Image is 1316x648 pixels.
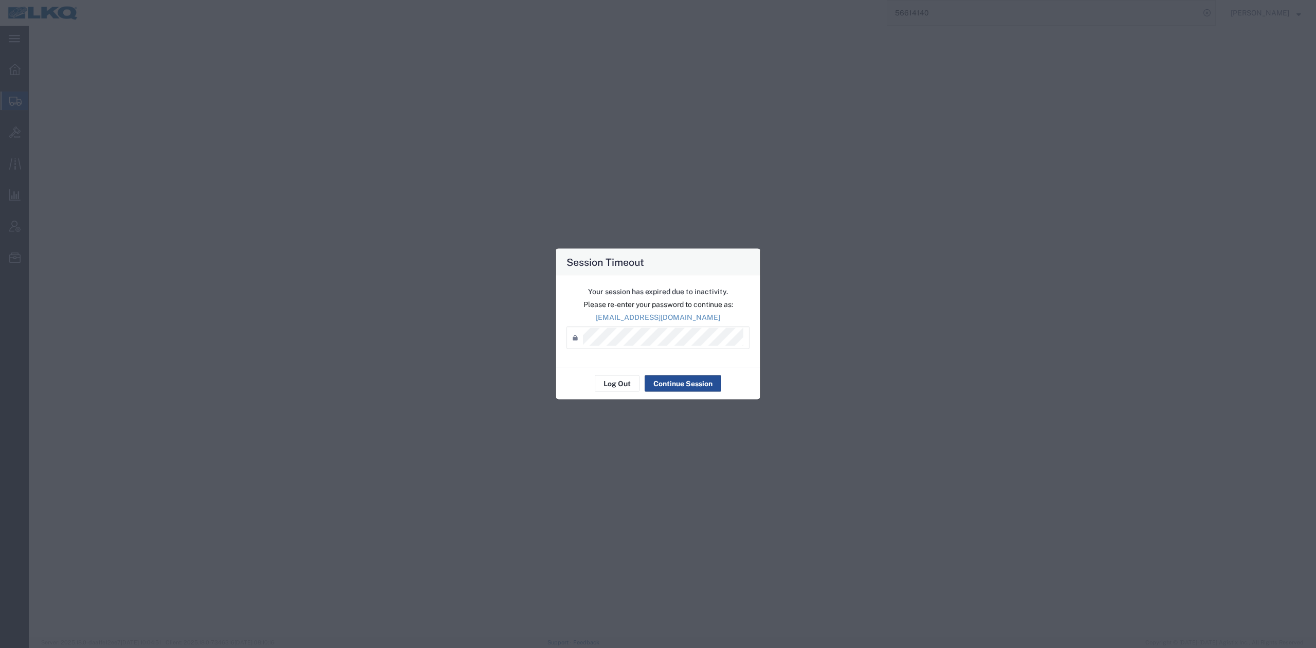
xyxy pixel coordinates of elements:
[566,299,750,310] p: Please re-enter your password to continue as:
[566,255,644,269] h4: Session Timeout
[595,375,639,392] button: Log Out
[566,312,750,323] p: [EMAIL_ADDRESS][DOMAIN_NAME]
[566,286,750,297] p: Your session has expired due to inactivity.
[645,375,721,392] button: Continue Session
